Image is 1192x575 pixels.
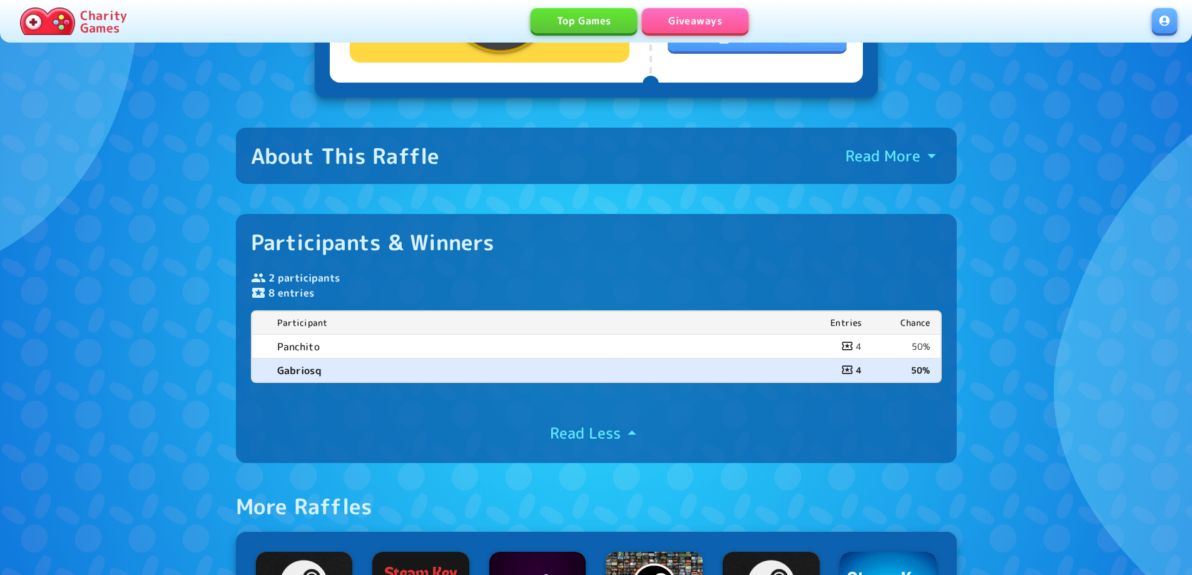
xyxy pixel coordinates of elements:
button: Read Less [550,423,642,443]
a: Charity Games [15,5,132,38]
div: About This Raffle [251,143,440,169]
p: 2 participants [251,270,942,285]
p: 8 entries [251,285,942,300]
p: Read More [845,146,920,166]
th: Entries [803,312,872,335]
button: About This RaffleRead More [236,128,957,184]
a: Giveaways [642,8,748,33]
p: Gabriosq [277,363,794,378]
img: Charity.Games [20,8,75,35]
div: Participants & Winners [251,229,495,255]
td: 50% [872,335,940,359]
p: Charity Games [80,9,127,34]
div: More Raffles [236,493,373,519]
th: Participant [267,312,804,335]
p: Read Less [550,423,621,443]
td: 4 [803,359,872,382]
td: 4 [803,335,872,359]
td: 50% [872,359,940,382]
th: Chance [872,312,940,335]
p: Panchito [277,339,794,354]
a: Top Games [531,8,637,33]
